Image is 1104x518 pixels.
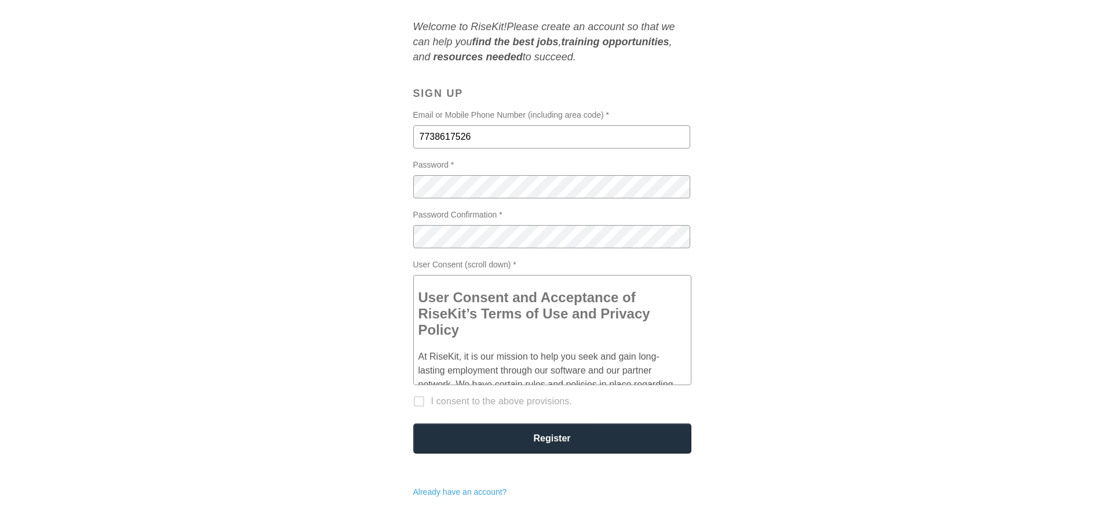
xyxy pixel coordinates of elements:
a: Already have an account? [413,487,507,497]
label: Password * [413,160,691,198]
span: At RiseKit, it is our mission to help you seek and gain long-lasting employment through our softw... [418,352,673,431]
strong: resources needed [433,51,523,63]
h3: Sign Up [413,88,691,100]
input: Password * [413,175,690,198]
strong: find the best jobs [472,36,559,48]
p: I consent to the above provisions. [431,394,572,408]
span: User Consent (scroll down) * [413,260,691,269]
span: User Consent and Acceptance of RiseKit’s Terms of Use and Privacy Policy [418,289,650,338]
input: Register [413,423,691,454]
label: Password Confirmation * [413,210,691,248]
strong: training opportunities [562,36,669,48]
input: Password Confirmation * [413,225,690,248]
p: Welcome to RiseKit! Please create an account so that we can help you , , and to succeed. [413,19,691,64]
label: Email or Mobile Phone Number (including area code) * [413,110,691,148]
input: Email or Mobile Phone Number (including area code) * [413,125,690,148]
